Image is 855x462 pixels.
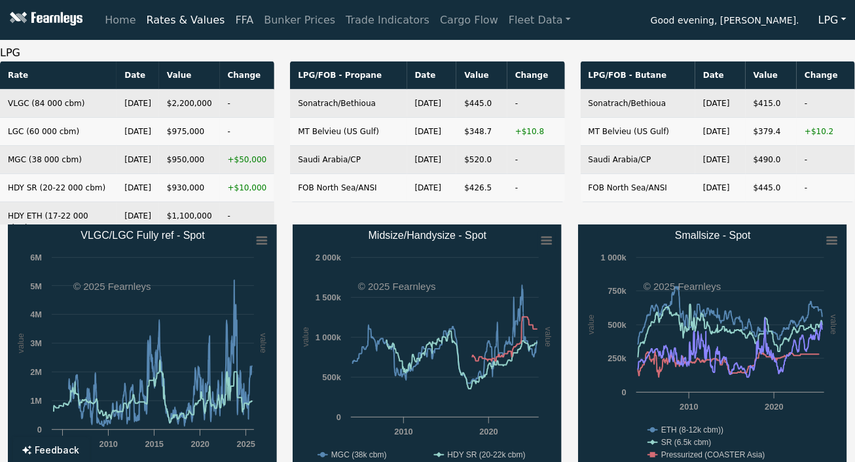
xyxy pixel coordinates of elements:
td: $520.0 [456,146,507,174]
th: LPG/FOB - Butane [581,62,695,90]
span: Good evening, [PERSON_NAME]. [651,10,799,33]
text: 4M [30,310,42,319]
td: [DATE] [407,90,457,118]
td: - [507,90,565,118]
text: 500k [323,372,342,382]
text: value [259,333,268,353]
a: Fleet Data [503,7,576,33]
th: Change [220,62,275,90]
td: Sonatrach/Bethioua [290,90,407,118]
td: [DATE] [695,174,746,202]
a: Bunker Prices [259,7,340,33]
td: $975,000 [159,118,220,146]
text: Midsize/Handysize - Spot [369,230,487,241]
td: - [220,118,275,146]
td: +$10,000 [220,174,275,202]
text: 0 [37,425,42,435]
text: Smallsize - Spot [675,230,751,241]
td: $348.7 [456,118,507,146]
th: Change [797,62,855,90]
td: [DATE] [407,118,457,146]
td: [DATE] [695,90,746,118]
text: 2020 [765,402,783,412]
text: 3M [30,338,42,348]
text: 5M [30,281,42,291]
text: 2010 [680,402,698,412]
text: 2010 [100,439,118,449]
text: © 2025 Fearnleys [73,281,151,292]
text: MGC (38k cbm) [331,450,387,459]
th: Value [746,62,797,90]
text: 6M [30,253,42,262]
text: 1M [30,396,42,406]
text: © 2025 Fearnleys [644,281,721,292]
text: value [586,315,596,335]
td: $379.4 [746,118,797,146]
td: $445.0 [456,90,507,118]
text: SR (6.5k cbm) [661,438,712,447]
a: Home [100,7,141,33]
td: +$50,000 [220,146,275,174]
td: MT Belvieu (US Gulf) [581,118,695,146]
a: Trade Indicators [340,7,435,33]
text: 1 500k [316,293,342,302]
text: 2010 [395,427,413,436]
text: 750k [608,286,627,296]
th: Value [159,62,220,90]
text: 2020 [480,427,498,436]
td: Sonatrach/Bethioua [581,90,695,118]
td: [DATE] [117,174,159,202]
text: 0 [622,387,627,397]
td: +$10.2 [797,118,855,146]
td: Saudi Arabia/CP [290,146,407,174]
td: $490.0 [746,146,797,174]
img: Fearnleys Logo [7,12,82,28]
text: value [543,327,553,347]
text: HDY SR (20-22k cbm) [448,450,526,459]
text: 2025 [237,439,255,449]
td: - [797,90,855,118]
td: - [220,90,275,118]
td: - [797,146,855,174]
td: - [797,174,855,202]
text: value [829,315,839,335]
td: - [220,202,275,242]
a: Cargo Flow [435,7,503,33]
th: Value [456,62,507,90]
td: - [507,174,565,202]
th: Date [407,62,457,90]
td: [DATE] [117,202,159,242]
text: Pressurized (COASTER Asia) [661,450,765,459]
td: [DATE] [695,118,746,146]
a: FFA [230,7,259,33]
td: $2,200,000 [159,90,220,118]
th: LPG/FOB - Propane [290,62,407,90]
td: $415.0 [746,90,797,118]
th: Date [695,62,746,90]
td: +$10.8 [507,118,565,146]
td: FOB North Sea/ANSI [290,174,407,202]
text: value [301,327,311,347]
text: 500k [608,320,627,330]
text: 2 000k [316,253,342,262]
text: 2020 [191,439,209,449]
text: VLGC/LGC Fully ref - Spot [81,230,205,241]
td: [DATE] [117,90,159,118]
td: $1,100,000 [159,202,220,242]
td: Saudi Arabia/CP [581,146,695,174]
text: 2015 [145,439,164,449]
td: MT Belvieu (US Gulf) [290,118,407,146]
td: $950,000 [159,146,220,174]
text: 1 000k [601,253,627,262]
text: 0 [337,412,341,422]
th: Date [117,62,159,90]
text: 2M [30,367,42,377]
button: LPG [810,8,855,33]
td: [DATE] [695,146,746,174]
text: 250k [608,353,627,363]
th: Change [507,62,565,90]
text: © 2025 Fearnleys [358,281,436,292]
td: [DATE] [407,174,457,202]
td: FOB North Sea/ANSI [581,174,695,202]
td: $426.5 [456,174,507,202]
